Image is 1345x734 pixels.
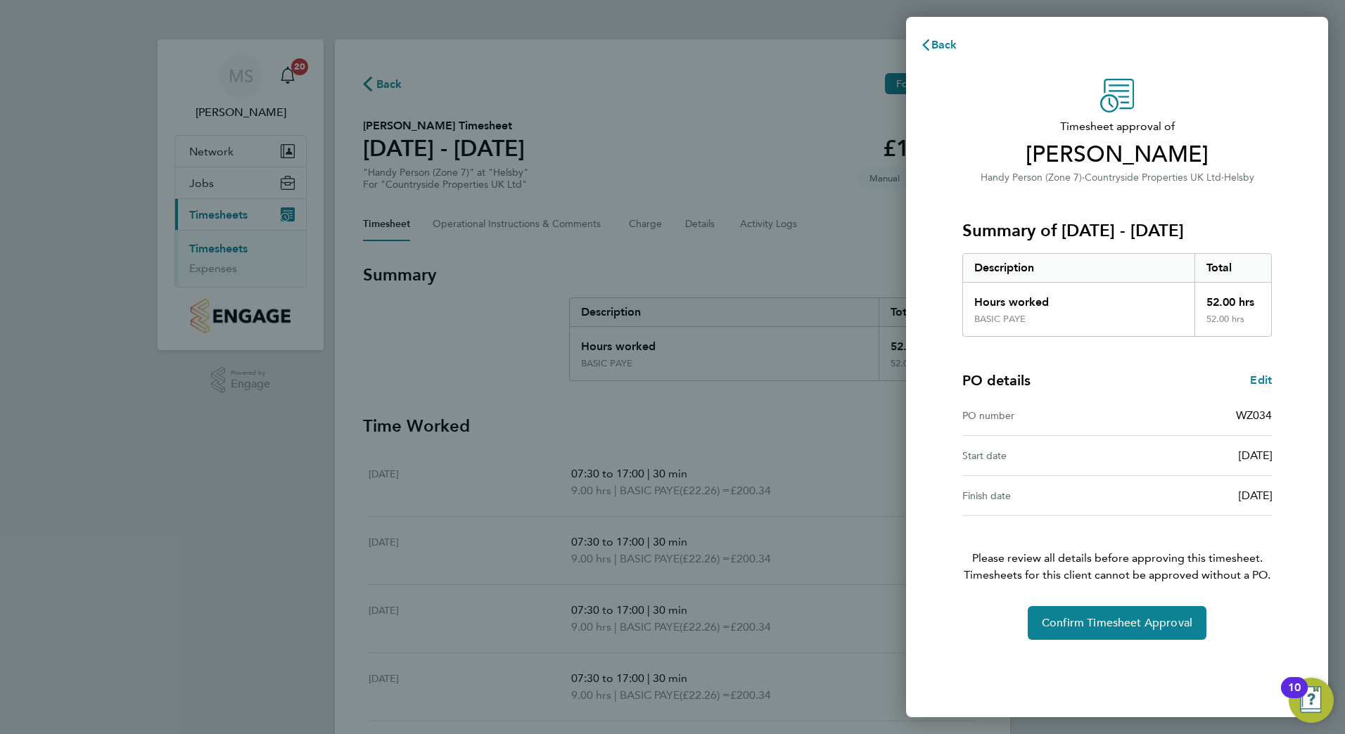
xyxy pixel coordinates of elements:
span: Confirm Timesheet Approval [1042,616,1192,630]
span: · [1082,172,1085,183]
span: Back [931,38,957,51]
p: Please review all details before approving this timesheet. [945,516,1289,584]
button: Confirm Timesheet Approval [1028,606,1206,640]
h4: PO details [962,371,1031,390]
span: Timesheets for this client cannot be approved without a PO. [945,567,1289,584]
div: Start date [962,447,1117,464]
div: Description [963,254,1194,282]
div: 10 [1288,688,1301,706]
div: Total [1194,254,1272,282]
div: Summary of 18 - 24 Aug 2025 [962,253,1272,337]
span: [PERSON_NAME] [962,141,1272,169]
div: 52.00 hrs [1194,314,1272,336]
div: BASIC PAYE [974,314,1026,325]
div: Finish date [962,487,1117,504]
div: [DATE] [1117,447,1272,464]
div: 52.00 hrs [1194,283,1272,314]
span: WZ034 [1236,408,1272,422]
span: Edit [1250,373,1272,387]
a: Edit [1250,372,1272,389]
span: Timesheet approval of [962,118,1272,135]
h3: Summary of [DATE] - [DATE] [962,219,1272,242]
button: Back [906,31,971,59]
div: PO number [962,407,1117,424]
button: Open Resource Center, 10 new notifications [1289,678,1334,723]
div: Hours worked [963,283,1194,314]
div: [DATE] [1117,487,1272,504]
span: Helsby [1224,172,1254,183]
span: Handy Person (Zone 7) [981,172,1082,183]
span: · [1221,172,1224,183]
span: Countryside Properties UK Ltd [1085,172,1221,183]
